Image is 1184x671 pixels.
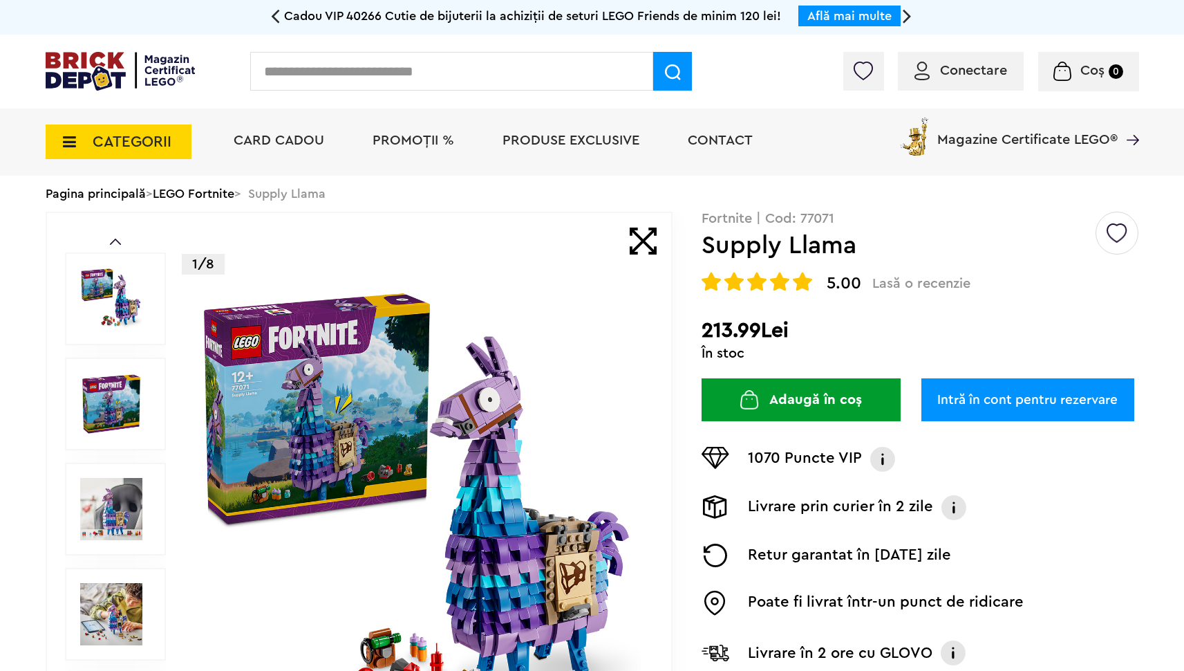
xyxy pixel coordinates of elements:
a: PROMOȚII % [373,134,454,147]
img: Info livrare prin curier [940,495,968,520]
h1: Supply Llama [702,233,1094,258]
img: Evaluare cu stele [702,272,721,291]
img: Info livrare cu GLOVO [939,639,967,667]
span: Magazine Certificate LEGO® [937,115,1118,147]
div: În stoc [702,347,1139,360]
span: Conectare [940,64,1007,77]
img: Supply Llama [80,268,142,330]
h2: 213.99Lei [702,318,1139,343]
span: 5.00 [827,275,861,292]
span: Lasă o recenzie [872,275,970,292]
img: Livrare [702,495,729,519]
p: 1070 Puncte VIP [748,447,862,472]
img: Livrare Glovo [702,644,729,661]
a: Află mai multe [807,10,892,22]
img: Evaluare cu stele [793,272,812,291]
a: Magazine Certificate LEGO® [1118,115,1139,129]
p: Fortnite | Cod: 77071 [702,212,1139,226]
span: Cadou VIP 40266 Cutie de bijuterii la achiziții de seturi LEGO Friends de minim 120 lei! [284,10,781,22]
img: Seturi Lego Supply Llama [80,583,142,645]
div: > > Supply Llama [46,176,1139,212]
img: Info VIP [869,447,896,472]
img: Supply Llama LEGO 77071 [80,478,142,540]
a: Conectare [914,64,1007,77]
p: Retur garantat în [DATE] zile [748,544,951,567]
a: Prev [110,239,121,245]
p: 1/8 [182,254,225,275]
p: Livrare în 2 ore cu GLOVO [748,642,932,664]
a: Produse exclusive [502,134,639,147]
p: Livrare prin curier în 2 zile [748,495,933,520]
img: Puncte VIP [702,447,729,469]
p: Poate fi livrat într-un punct de ridicare [748,591,1024,616]
img: Evaluare cu stele [724,272,744,291]
img: Supply Llama [80,373,142,435]
img: Easybox [702,591,729,616]
small: 0 [1109,64,1123,79]
a: Pagina principală [46,187,146,200]
img: Evaluare cu stele [747,272,767,291]
img: Returnare [702,544,729,567]
a: Intră în cont pentru rezervare [921,378,1134,421]
a: Card Cadou [234,134,324,147]
button: Adaugă în coș [702,378,901,421]
a: Contact [688,134,753,147]
span: Coș [1080,64,1105,77]
span: CATEGORII [93,134,171,149]
img: Evaluare cu stele [770,272,789,291]
a: LEGO Fortnite [153,187,234,200]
